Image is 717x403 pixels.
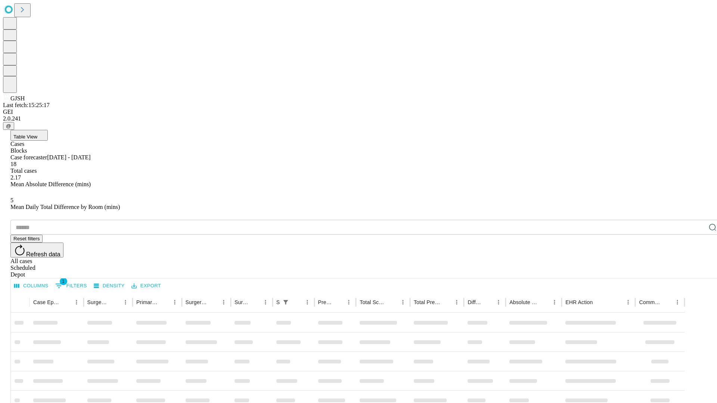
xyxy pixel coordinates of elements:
button: Select columns [12,280,50,292]
button: Menu [71,297,82,307]
button: Show filters [280,297,291,307]
button: Sort [292,297,302,307]
div: Absolute Difference [509,299,538,305]
span: Refresh data [26,251,60,257]
button: Show filters [53,280,89,292]
span: Table View [13,134,37,140]
div: Surgeon Name [87,299,109,305]
span: 18 [10,161,16,167]
div: Primary Service [136,299,158,305]
button: Density [92,280,127,292]
button: Sort [208,297,218,307]
button: Refresh data [10,243,63,257]
span: 1 [60,278,67,285]
div: Predicted In Room Duration [318,299,333,305]
button: Menu [451,297,462,307]
button: Sort [593,297,604,307]
div: Surgery Name [186,299,207,305]
div: GEI [3,109,714,115]
div: Comments [639,299,661,305]
button: Table View [10,130,48,141]
button: Sort [539,297,549,307]
button: Sort [61,297,71,307]
span: Mean Absolute Difference (mins) [10,181,91,187]
button: Sort [250,297,260,307]
button: Sort [662,297,672,307]
button: Menu [398,297,408,307]
span: Total cases [10,168,37,174]
button: Reset filters [10,235,43,243]
span: GJSH [10,95,25,101]
span: @ [6,123,11,129]
button: Menu [493,297,504,307]
button: Menu [170,297,180,307]
button: Menu [344,297,354,307]
div: 1 active filter [280,297,291,307]
div: Difference [468,299,482,305]
div: 2.0.241 [3,115,714,122]
div: Scheduled In Room Duration [276,299,280,305]
button: Sort [333,297,344,307]
span: [DATE] - [DATE] [47,154,90,160]
button: Sort [110,297,120,307]
div: Total Predicted Duration [414,299,441,305]
button: @ [3,122,14,130]
button: Menu [260,297,271,307]
button: Menu [302,297,313,307]
div: EHR Action [565,299,593,305]
button: Menu [623,297,633,307]
button: Sort [441,297,451,307]
div: Total Scheduled Duration [360,299,387,305]
button: Menu [549,297,560,307]
div: Surgery Date [235,299,249,305]
button: Sort [159,297,170,307]
span: Reset filters [13,236,40,241]
span: Case forecaster [10,154,47,160]
button: Sort [387,297,398,307]
span: 5 [10,197,13,203]
span: 2.17 [10,174,21,181]
button: Menu [672,297,683,307]
div: Case Epic Id [33,299,60,305]
button: Menu [218,297,229,307]
button: Export [130,280,163,292]
button: Sort [483,297,493,307]
span: Last fetch: 15:25:17 [3,102,50,108]
button: Menu [120,297,131,307]
span: Mean Daily Total Difference by Room (mins) [10,204,120,210]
